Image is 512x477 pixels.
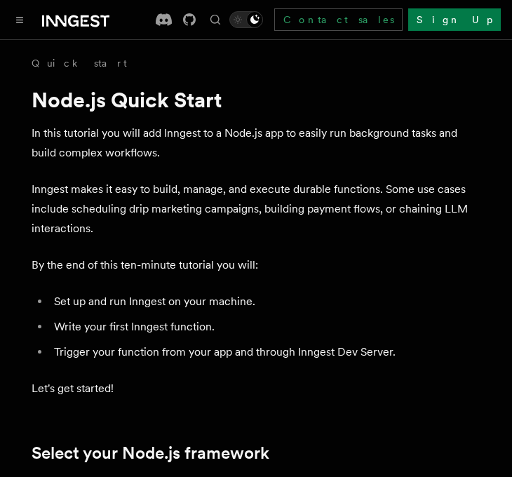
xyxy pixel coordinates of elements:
h1: Node.js Quick Start [32,87,480,112]
li: Trigger your function from your app and through Inngest Dev Server. [50,342,480,362]
button: Toggle dark mode [229,11,263,28]
li: Write your first Inngest function. [50,317,480,337]
a: Quick start [32,56,127,70]
a: Contact sales [274,8,403,31]
p: Let's get started! [32,379,480,398]
a: Sign Up [408,8,501,31]
button: Find something... [207,11,224,28]
a: Select your Node.js framework [32,443,269,463]
p: In this tutorial you will add Inngest to a Node.js app to easily run background tasks and build c... [32,123,480,163]
li: Set up and run Inngest on your machine. [50,292,480,311]
button: Toggle navigation [11,11,28,28]
p: By the end of this ten-minute tutorial you will: [32,255,480,275]
p: Inngest makes it easy to build, manage, and execute durable functions. Some use cases include sch... [32,180,480,238]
